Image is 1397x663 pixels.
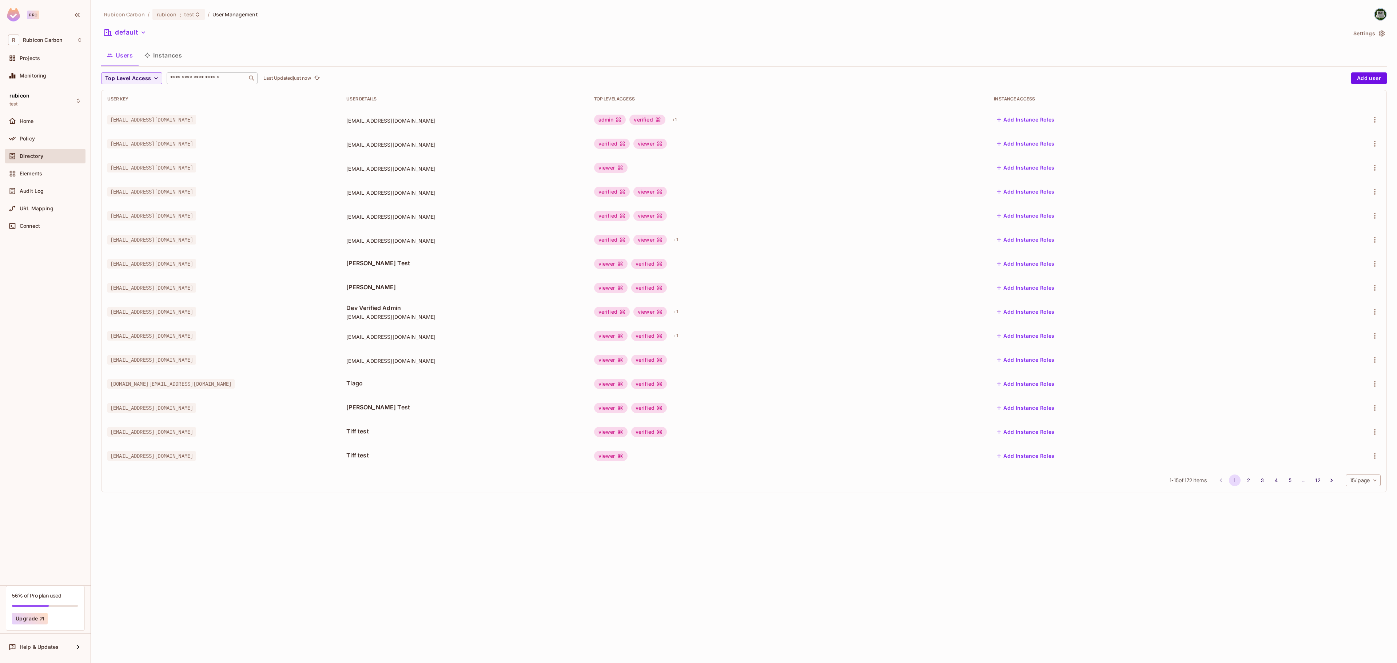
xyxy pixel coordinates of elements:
[107,211,196,221] span: [EMAIL_ADDRESS][DOMAIN_NAME]
[107,379,235,389] span: [DOMAIN_NAME][EMAIL_ADDRESS][DOMAIN_NAME]
[346,189,582,196] span: [EMAIL_ADDRESS][DOMAIN_NAME]
[1170,476,1206,484] span: 1 - 15 of 172 items
[994,354,1057,366] button: Add Instance Roles
[313,74,321,83] button: refresh
[346,427,582,435] span: Tiff test
[101,46,139,64] button: Users
[107,307,196,317] span: [EMAIL_ADDRESS][DOMAIN_NAME]
[105,74,151,83] span: Top Level Access
[107,403,196,413] span: [EMAIL_ADDRESS][DOMAIN_NAME]
[994,258,1057,270] button: Add Instance Roles
[594,283,628,293] div: viewer
[994,450,1057,462] button: Add Instance Roles
[346,357,582,364] span: [EMAIL_ADDRESS][DOMAIN_NAME]
[631,355,667,365] div: verified
[263,75,311,81] p: Last Updated just now
[994,186,1057,198] button: Add Instance Roles
[20,171,42,176] span: Elements
[594,96,983,102] div: Top Level Access
[594,355,628,365] div: viewer
[346,96,582,102] div: User Details
[107,427,196,437] span: [EMAIL_ADDRESS][DOMAIN_NAME]
[594,379,628,389] div: viewer
[994,330,1057,342] button: Add Instance Roles
[346,379,582,387] span: Tiago
[20,188,44,194] span: Audit Log
[107,187,196,196] span: [EMAIL_ADDRESS][DOMAIN_NAME]
[631,427,667,437] div: verified
[20,118,34,124] span: Home
[107,235,196,245] span: [EMAIL_ADDRESS][DOMAIN_NAME]
[1214,475,1338,486] nav: pagination navigation
[8,35,19,45] span: R
[994,306,1057,318] button: Add Instance Roles
[670,306,681,318] div: + 1
[314,75,320,82] span: refresh
[208,11,210,18] li: /
[212,11,258,18] span: User Management
[594,259,628,269] div: viewer
[994,402,1057,414] button: Add Instance Roles
[101,72,162,84] button: Top Level Access
[107,451,196,461] span: [EMAIL_ADDRESS][DOMAIN_NAME]
[346,237,582,244] span: [EMAIL_ADDRESS][DOMAIN_NAME]
[1257,475,1268,486] button: Go to page 3
[1270,475,1282,486] button: Go to page 4
[7,8,20,21] img: SReyMgAAAABJRU5ErkJggg==
[346,283,582,291] span: [PERSON_NAME]
[1374,8,1386,20] img: Keith Hudson
[157,11,176,18] span: rubicon
[346,213,582,220] span: [EMAIL_ADDRESS][DOMAIN_NAME]
[179,12,182,17] span: :
[594,163,628,173] div: viewer
[994,282,1057,294] button: Add Instance Roles
[594,211,630,221] div: verified
[107,96,335,102] div: User Key
[346,451,582,459] span: Tiff test
[1243,475,1254,486] button: Go to page 2
[346,333,582,340] span: [EMAIL_ADDRESS][DOMAIN_NAME]
[594,115,626,125] div: admin
[346,259,582,267] span: [PERSON_NAME] Test
[633,187,667,197] div: viewer
[594,307,630,317] div: verified
[20,644,59,650] span: Help & Updates
[994,210,1057,222] button: Add Instance Roles
[633,211,667,221] div: viewer
[1351,72,1387,84] button: Add user
[631,283,667,293] div: verified
[107,283,196,293] span: [EMAIL_ADDRESS][DOMAIN_NAME]
[994,162,1057,174] button: Add Instance Roles
[20,153,43,159] span: Directory
[101,27,149,38] button: default
[1298,477,1310,484] div: …
[23,37,62,43] span: Workspace: Rubicon Carbon
[20,55,40,61] span: Projects
[994,96,1286,102] div: Instance Access
[12,592,61,599] div: 56% of Pro plan used
[633,139,667,149] div: viewer
[631,379,667,389] div: verified
[346,117,582,124] span: [EMAIL_ADDRESS][DOMAIN_NAME]
[107,115,196,124] span: [EMAIL_ADDRESS][DOMAIN_NAME]
[107,139,196,148] span: [EMAIL_ADDRESS][DOMAIN_NAME]
[346,141,582,148] span: [EMAIL_ADDRESS][DOMAIN_NAME]
[594,139,630,149] div: verified
[633,235,667,245] div: viewer
[594,187,630,197] div: verified
[594,451,628,461] div: viewer
[631,259,667,269] div: verified
[107,355,196,365] span: [EMAIL_ADDRESS][DOMAIN_NAME]
[20,223,40,229] span: Connect
[27,11,39,19] div: Pro
[107,259,196,269] span: [EMAIL_ADDRESS][DOMAIN_NAME]
[184,11,195,18] span: test
[1350,28,1387,39] button: Settings
[594,331,628,341] div: viewer
[631,331,667,341] div: verified
[1312,475,1324,486] button: Go to page 12
[631,403,667,413] div: verified
[346,304,582,312] span: Dev Verified Admin
[148,11,150,18] li: /
[20,73,47,79] span: Monitoring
